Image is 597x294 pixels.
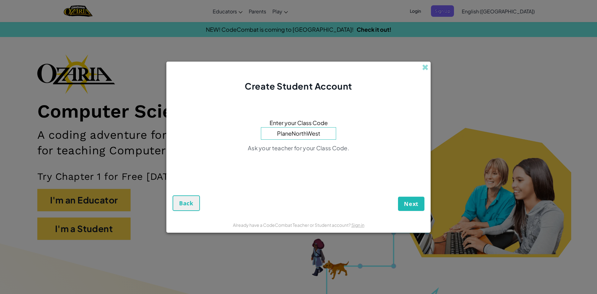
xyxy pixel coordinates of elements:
[404,200,419,208] span: Next
[398,197,424,211] button: Next
[179,199,193,207] span: Back
[233,222,351,228] span: Already have a CodeCombat Teacher or Student account?
[173,195,200,211] button: Back
[248,144,349,152] span: Ask your teacher for your Class Code.
[351,222,364,228] a: Sign in
[245,81,352,91] span: Create Student Account
[270,118,328,127] span: Enter your Class Code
